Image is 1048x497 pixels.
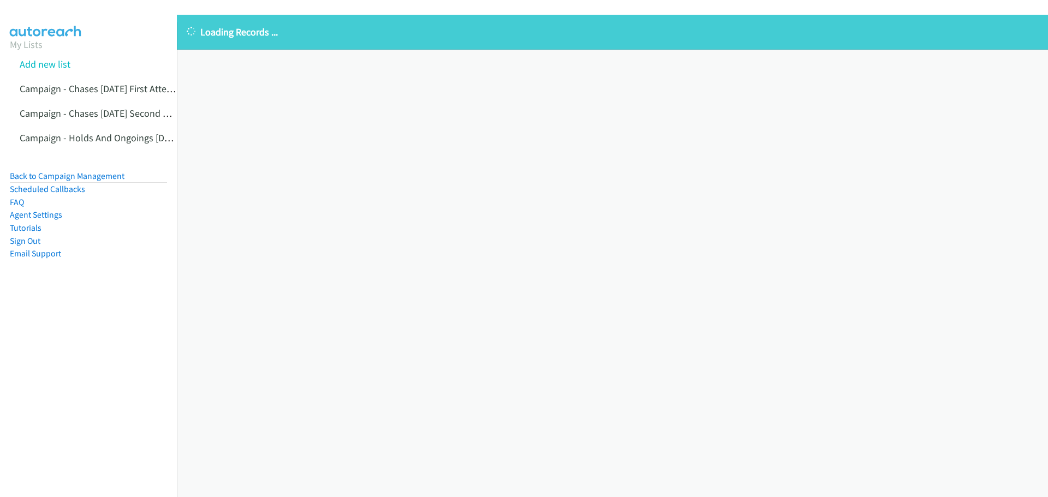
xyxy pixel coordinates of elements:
[10,223,41,233] a: Tutorials
[10,197,24,207] a: FAQ
[10,248,61,259] a: Email Support
[187,25,1038,39] p: Loading Records ...
[20,82,183,95] a: Campaign - Chases [DATE] First Attempt
[10,38,43,51] a: My Lists
[10,209,62,220] a: Agent Settings
[10,171,124,181] a: Back to Campaign Management
[10,236,40,246] a: Sign Out
[20,107,196,119] a: Campaign - Chases [DATE] Second Attempt
[10,184,85,194] a: Scheduled Callbacks
[20,131,182,144] a: Campaign - Holds And Ongoings [DATE]
[20,58,70,70] a: Add new list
